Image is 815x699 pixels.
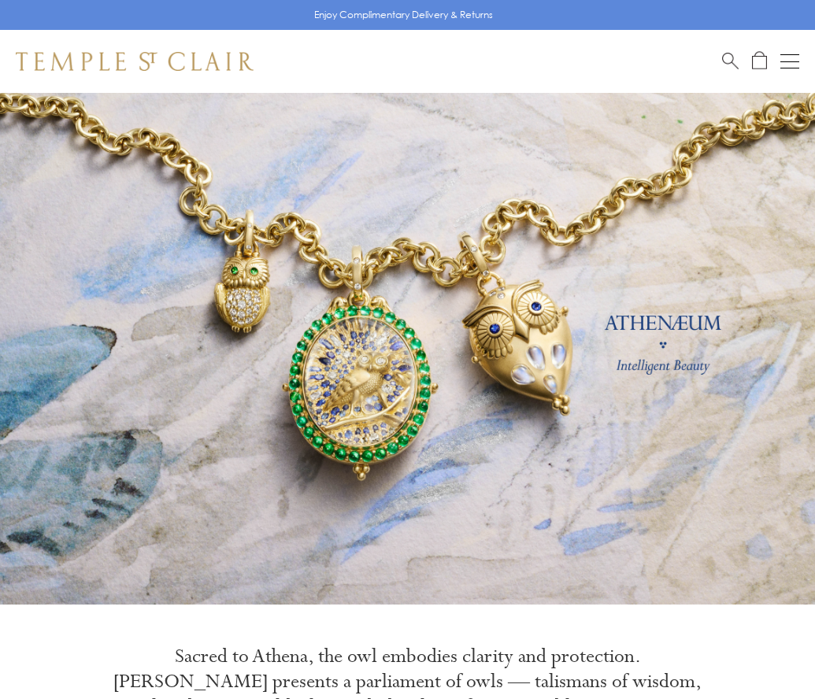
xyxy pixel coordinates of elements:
button: Open navigation [780,52,799,71]
a: Search [722,51,739,71]
a: Open Shopping Bag [752,51,767,71]
p: Enjoy Complimentary Delivery & Returns [314,7,493,23]
img: Temple St. Clair [16,52,254,71]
